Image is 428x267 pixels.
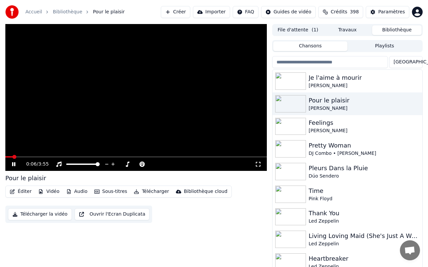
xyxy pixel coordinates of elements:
div: / [26,161,42,168]
button: Ouvrir l'Ecran Duplicata [75,208,150,220]
div: Ouvrir le chat [400,240,420,260]
div: Feelings [309,118,420,127]
div: Led Zeppelin [309,241,420,247]
div: Thank You [309,209,420,218]
div: [PERSON_NAME] [309,105,420,112]
img: youka [5,5,19,19]
button: Travaux [323,25,372,35]
span: ( 1 ) [312,27,318,33]
div: Dúo Sendero [309,173,420,180]
button: Sous-titres [92,187,130,196]
div: Time [309,186,420,196]
div: Pink Floyd [309,196,420,202]
button: FAQ [233,6,258,18]
div: Pleurs Dans la Pluie [309,164,420,173]
button: Télécharger [131,187,172,196]
div: Bibliothèque cloud [184,188,227,195]
div: DJ Combo • [PERSON_NAME] [309,150,420,157]
span: 3:55 [38,161,48,168]
button: Bibliothèque [372,25,422,35]
button: Chansons [273,41,347,51]
div: Heartbreaker [309,254,420,263]
button: Télécharger la vidéo [8,208,72,220]
span: 0:06 [26,161,36,168]
button: Éditer [7,187,34,196]
div: Pour le plaisir [309,96,420,105]
a: Accueil [25,9,42,15]
span: Crédits [331,9,347,15]
a: Bibliothèque [53,9,82,15]
span: 398 [350,9,359,15]
div: [PERSON_NAME] [309,82,420,89]
nav: breadcrumb [25,9,125,15]
div: Pour le plaisir [5,174,46,183]
button: Vidéo [35,187,62,196]
button: Guides de vidéo [261,6,316,18]
button: Paramètres [366,6,409,18]
div: Pretty Woman [309,141,420,150]
div: [PERSON_NAME] [309,127,420,134]
button: Audio [64,187,90,196]
button: Créer [161,6,190,18]
div: Led Zeppelin [309,218,420,225]
div: Living Loving Maid (She's Just A Woman) [309,231,420,241]
div: Je l'aime à mourir [309,73,420,82]
div: Paramètres [378,9,405,15]
button: Crédits398 [318,6,363,18]
button: Playlists [347,41,422,51]
span: Pour le plaisir [93,9,125,15]
button: File d'attente [273,25,323,35]
button: Importer [193,6,230,18]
